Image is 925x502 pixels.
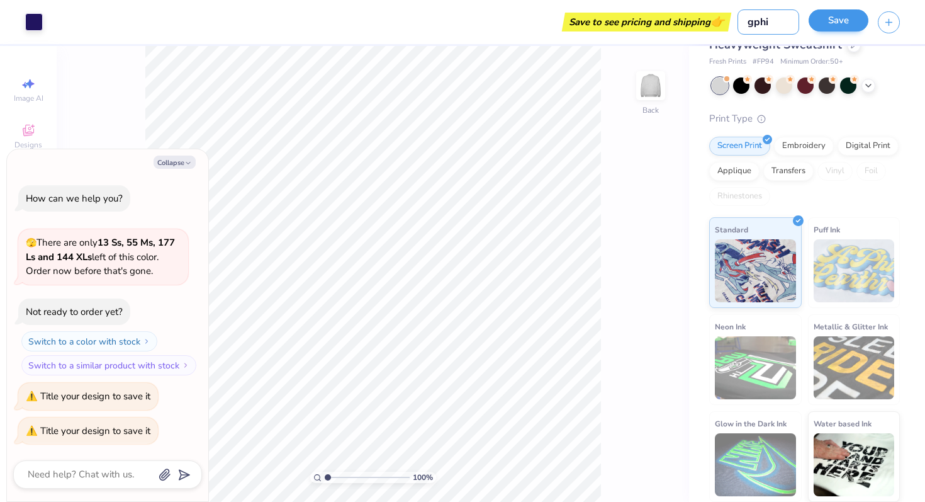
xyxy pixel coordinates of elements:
[715,223,748,236] span: Standard
[774,137,834,156] div: Embroidery
[40,390,150,402] div: Title your design to save it
[709,137,770,156] div: Screen Print
[753,57,774,67] span: # FP94
[814,433,895,496] img: Water based Ink
[143,338,150,345] img: Switch to a color with stock
[14,93,43,103] span: Image AI
[715,336,796,399] img: Neon Ink
[838,137,899,156] div: Digital Print
[715,433,796,496] img: Glow in the Dark Ink
[814,320,888,333] span: Metallic & Glitter Ink
[26,305,123,318] div: Not ready to order yet?
[814,336,895,399] img: Metallic & Glitter Ink
[638,73,663,98] img: Back
[709,162,760,181] div: Applique
[21,331,157,351] button: Switch to a color with stock
[709,57,746,67] span: Fresh Prints
[763,162,814,181] div: Transfers
[715,239,796,302] img: Standard
[856,162,886,181] div: Foil
[715,320,746,333] span: Neon Ink
[642,105,659,116] div: Back
[780,57,843,67] span: Minimum Order: 50 +
[14,140,42,150] span: Designs
[26,237,36,249] span: 🫣
[709,187,770,206] div: Rhinestones
[814,417,872,430] span: Water based Ink
[26,192,123,205] div: How can we help you?
[809,9,868,31] button: Save
[715,417,787,430] span: Glow in the Dark Ink
[817,162,853,181] div: Vinyl
[709,111,900,126] div: Print Type
[40,425,150,437] div: Title your design to save it
[814,223,840,236] span: Puff Ink
[154,156,196,169] button: Collapse
[182,362,189,369] img: Switch to a similar product with stock
[710,14,724,29] span: 👉
[413,472,433,483] span: 100 %
[26,236,175,263] strong: 13 Ss, 55 Ms, 177 Ls and 144 XLs
[814,239,895,302] img: Puff Ink
[565,13,728,31] div: Save to see pricing and shipping
[737,9,799,35] input: Untitled Design
[26,236,175,277] span: There are only left of this color. Order now before that's gone.
[21,355,196,375] button: Switch to a similar product with stock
